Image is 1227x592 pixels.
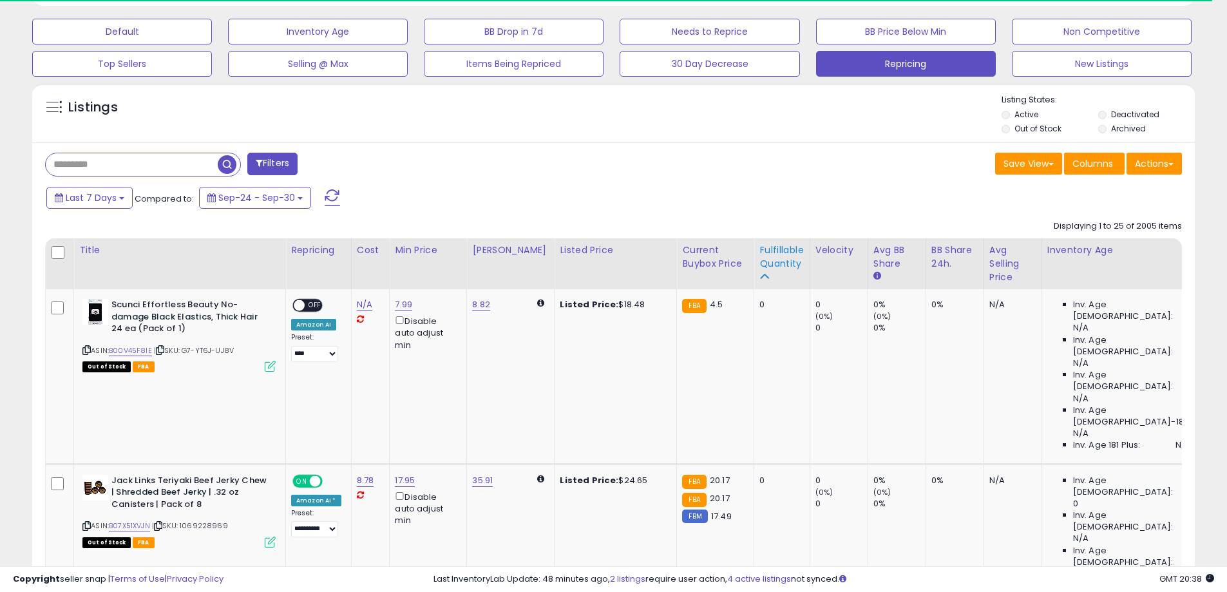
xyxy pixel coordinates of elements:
span: ON [294,475,310,486]
div: Current Buybox Price [682,243,748,271]
div: Amazon AI [291,319,336,330]
span: Last 7 Days [66,191,117,204]
div: 0% [873,475,926,486]
div: Disable auto adjust min [395,490,457,527]
div: 0 [815,498,868,510]
button: Repricing [816,51,996,77]
span: Inv. Age [DEMOGRAPHIC_DATA]-180: [1073,405,1191,428]
button: Sep-24 - Sep-30 [199,187,311,209]
a: B00V45F8IE [109,345,152,356]
small: FBM [682,510,707,523]
div: Fulfillable Quantity [759,243,804,271]
div: Preset: [291,509,341,538]
label: Out of Stock [1014,123,1061,134]
b: Jack Links Teriyaki Beef Jerky Chew | Shredded Beef Jerky | .32 oz Canisters | Pack of 8 [111,475,268,514]
div: Last InventoryLab Update: 48 minutes ago, require user action, not synced. [433,573,1214,586]
a: N/A [357,298,372,311]
span: Inv. Age [DEMOGRAPHIC_DATA]: [1073,299,1191,322]
button: Save View [995,153,1062,175]
span: Columns [1072,157,1113,170]
button: BB Price Below Min [816,19,996,44]
small: (0%) [815,487,833,497]
div: 0% [931,475,974,486]
div: 0 [815,299,868,310]
span: N/A [1073,393,1089,405]
a: 8.78 [357,474,374,487]
span: N/A [1175,439,1191,451]
small: (0%) [873,487,891,497]
div: Displaying 1 to 25 of 2005 items [1054,220,1182,233]
button: New Listings [1012,51,1192,77]
span: 0 [1073,498,1078,510]
div: Inventory Age [1047,243,1195,257]
span: FBA [133,537,155,548]
div: Avg BB Share [873,243,920,271]
span: FBA [133,361,155,372]
label: Archived [1111,123,1146,134]
span: All listings that are currently out of stock and unavailable for purchase on Amazon [82,537,131,548]
b: Scunci Effortless Beauty No-damage Black Elastics, Thick Hair 24 ea (Pack of 1) [111,299,268,338]
div: [PERSON_NAME] [472,243,549,257]
div: BB Share 24h. [931,243,978,271]
div: $18.48 [560,299,667,310]
button: Last 7 Days [46,187,133,209]
strong: Copyright [13,573,60,585]
span: | SKU: 1069228969 [152,520,228,531]
span: Compared to: [135,193,194,205]
a: Terms of Use [110,573,165,585]
small: (0%) [873,311,891,321]
span: 17.49 [711,510,732,522]
p: Listing States: [1002,94,1195,106]
div: Min Price [395,243,461,257]
small: Avg BB Share. [873,271,881,282]
div: Amazon AI * [291,495,341,506]
span: 2025-10-9 20:38 GMT [1159,573,1214,585]
div: N/A [989,475,1032,486]
div: 0 [759,475,799,486]
span: | SKU: G7-YT6J-UJ8V [154,345,234,356]
span: Inv. Age [DEMOGRAPHIC_DATA]: [1073,545,1191,568]
span: Inv. Age [DEMOGRAPHIC_DATA]: [1073,510,1191,533]
div: Avg Selling Price [989,243,1036,284]
div: Repricing [291,243,346,257]
a: Privacy Policy [167,573,224,585]
div: Listed Price [560,243,671,257]
span: Inv. Age [DEMOGRAPHIC_DATA]: [1073,334,1191,358]
button: Non Competitive [1012,19,1192,44]
div: 0% [873,299,926,310]
div: ASIN: [82,299,276,370]
img: 41q8E3lopoL._SL40_.jpg [82,475,108,501]
span: OFF [305,300,325,311]
div: Cost [357,243,385,257]
div: Disable auto adjust min [395,314,457,351]
div: 0 [815,322,868,334]
div: 0 [815,475,868,486]
h5: Listings [68,99,118,117]
a: 7.99 [395,298,412,311]
span: Inv. Age 181 Plus: [1073,439,1141,451]
div: 0 [759,299,799,310]
button: Filters [247,153,298,175]
div: seller snap | | [13,573,224,586]
span: Inv. Age [DEMOGRAPHIC_DATA]: [1073,369,1191,392]
div: Preset: [291,333,341,362]
label: Deactivated [1111,109,1159,120]
div: 0% [873,322,926,334]
span: Sep-24 - Sep-30 [218,191,295,204]
span: OFF [321,475,341,486]
small: FBA [682,493,706,507]
button: Columns [1064,153,1125,175]
span: 20.17 [710,474,730,486]
button: Needs to Reprice [620,19,799,44]
small: FBA [682,475,706,489]
small: FBA [682,299,706,313]
button: Top Sellers [32,51,212,77]
div: 0% [931,299,974,310]
div: 0% [873,498,926,510]
a: B07X51XVJN [109,520,150,531]
div: ASIN: [82,475,276,546]
span: 4.5 [710,298,723,310]
label: Active [1014,109,1038,120]
span: N/A [1073,533,1089,544]
button: Actions [1127,153,1182,175]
